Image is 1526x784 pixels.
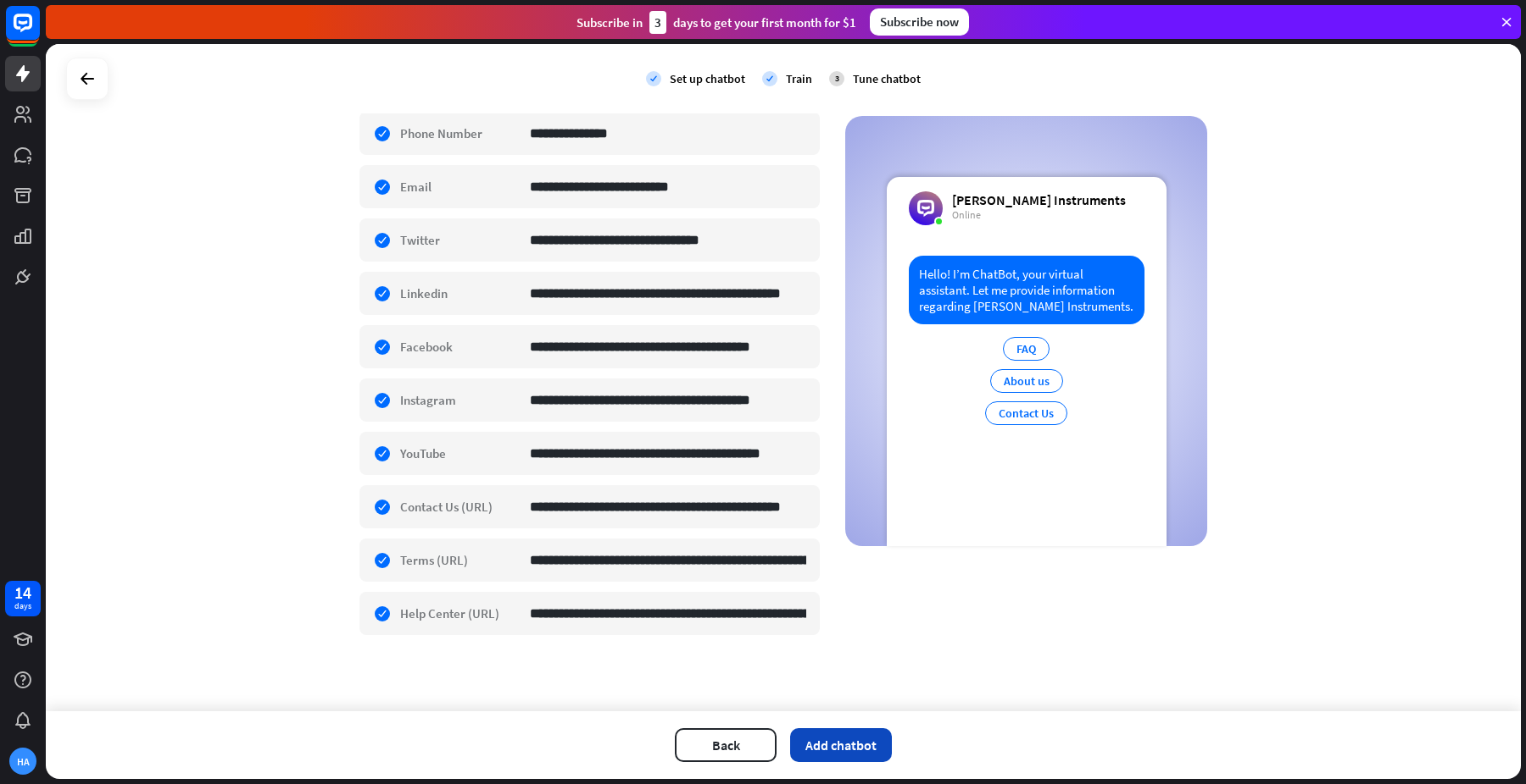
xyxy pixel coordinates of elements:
[790,728,892,762] button: Add chatbot
[14,7,64,58] button: Open LiveChat chat widget
[5,581,41,616] a: 14 days
[990,369,1063,393] div: About us
[870,8,969,36] div: Subscribe now
[853,71,921,86] div: Tune chatbot
[675,728,777,762] button: Back
[829,71,844,86] div: 3
[762,71,777,86] i: check
[952,208,1126,222] div: Online
[786,71,812,86] div: Train
[985,401,1067,425] div: Contact Us
[649,11,666,34] div: 3
[1003,337,1050,361] div: FAQ
[14,585,31,600] div: 14
[9,748,36,775] div: HA
[576,11,856,34] div: Subscribe in days to get your first month for $1
[909,256,1144,324] div: Hello! I’m ChatBot, your virtual assistant. Let me provide information regarding [PERSON_NAME] In...
[670,71,745,86] div: Set up chatbot
[646,71,661,86] i: check
[952,191,1126,208] div: [PERSON_NAME] Instruments
[14,600,31,612] div: days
